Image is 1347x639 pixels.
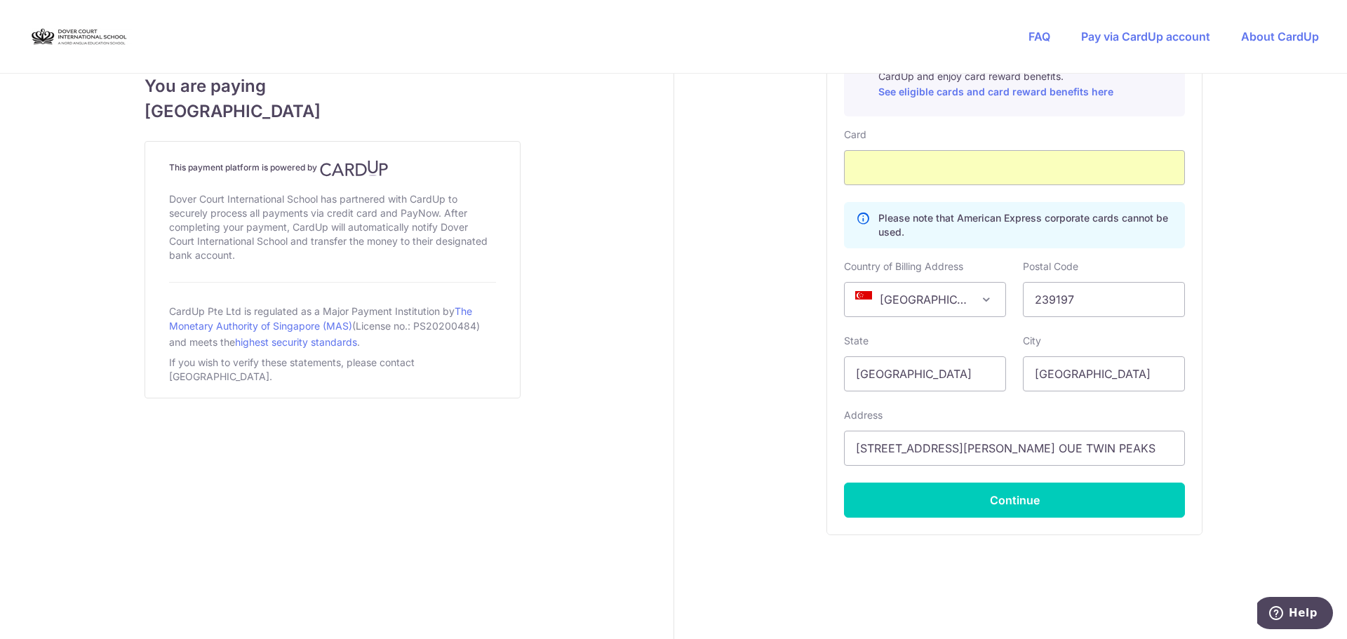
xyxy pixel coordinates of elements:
[169,189,496,265] div: Dover Court International School has partnered with CardUp to securely process all payments via c...
[1023,282,1185,317] input: Example 123456
[1023,260,1078,274] label: Postal Code
[320,160,389,177] img: CardUp
[856,159,1173,176] iframe: Secure card payment input frame
[844,260,963,274] label: Country of Billing Address
[145,99,521,124] span: [GEOGRAPHIC_DATA]
[1023,334,1041,348] label: City
[878,86,1113,97] a: See eligible cards and card reward benefits here
[169,300,496,353] div: CardUp Pte Ltd is regulated as a Major Payment Institution by (License no.: PS20200484) and meets...
[1028,29,1050,43] a: FAQ
[1241,29,1319,43] a: About CardUp
[169,353,496,386] div: If you wish to verify these statements, please contact [GEOGRAPHIC_DATA].
[844,334,869,348] label: State
[878,211,1173,239] p: Please note that American Express corporate cards cannot be used.
[878,55,1173,100] p: Pay with your credit card for this and other payments on CardUp and enjoy card reward benefits.
[1257,597,1333,632] iframe: Opens a widget where you can find more information
[145,74,521,99] span: You are paying
[844,128,866,142] label: Card
[1081,29,1210,43] a: Pay via CardUp account
[845,283,1005,316] span: Singapore
[235,336,357,348] a: highest security standards
[844,408,883,422] label: Address
[169,160,496,177] h4: This payment platform is powered by
[844,483,1185,518] button: Continue
[844,282,1006,317] span: Singapore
